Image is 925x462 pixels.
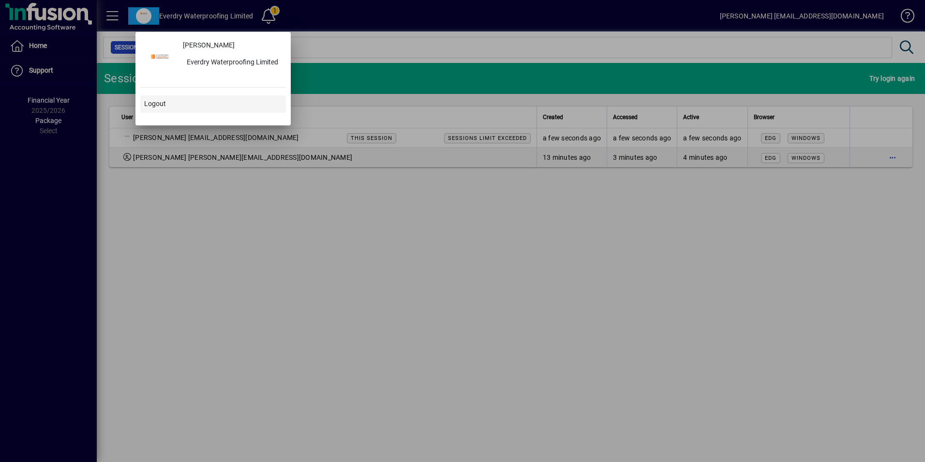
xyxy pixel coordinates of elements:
button: Logout [140,95,286,113]
a: [PERSON_NAME] [179,37,286,54]
span: Logout [144,99,166,109]
span: [PERSON_NAME] [183,40,235,50]
a: Profile [140,49,179,67]
button: Everdry Waterproofing Limited [179,54,286,72]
